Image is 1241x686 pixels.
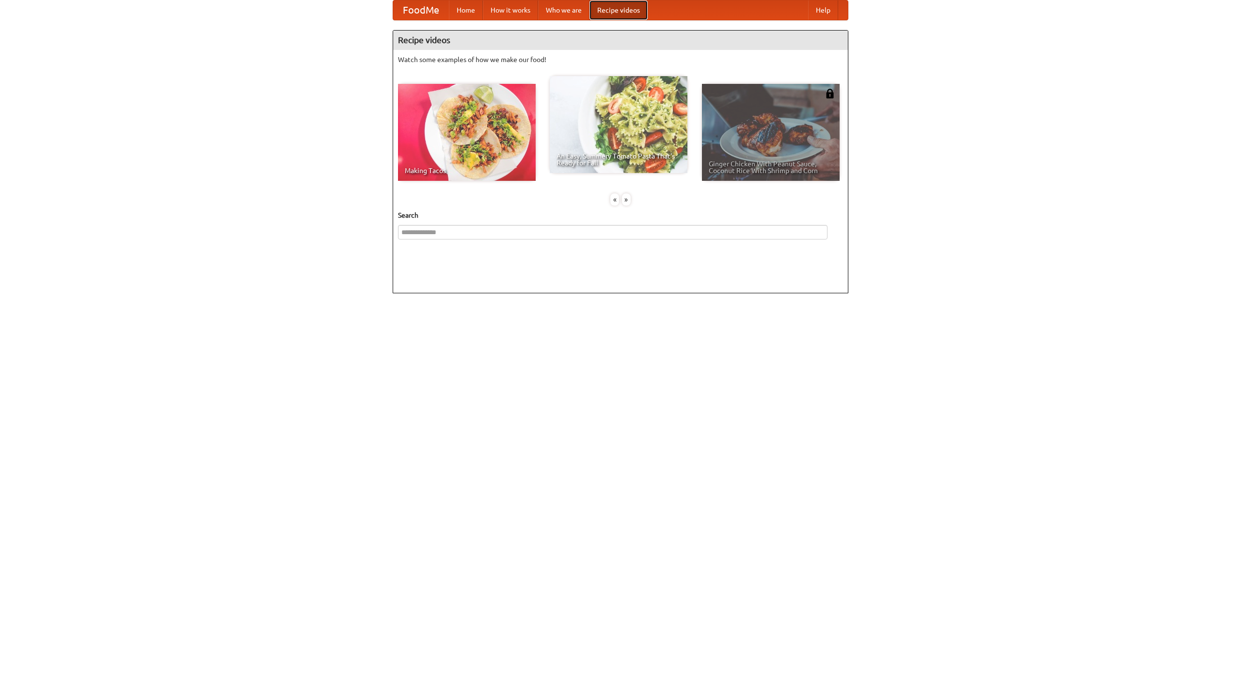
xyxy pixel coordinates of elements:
h5: Search [398,210,843,220]
div: » [622,193,631,206]
h4: Recipe videos [393,31,848,50]
a: Who we are [538,0,589,20]
a: Home [449,0,483,20]
a: Recipe videos [589,0,648,20]
span: An Easy, Summery Tomato Pasta That's Ready for Fall [557,153,681,166]
span: Making Tacos [405,167,529,174]
div: « [610,193,619,206]
a: An Easy, Summery Tomato Pasta That's Ready for Fall [550,76,687,173]
a: FoodMe [393,0,449,20]
a: How it works [483,0,538,20]
img: 483408.png [825,89,835,98]
a: Making Tacos [398,84,536,181]
a: Help [808,0,838,20]
p: Watch some examples of how we make our food! [398,55,843,64]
